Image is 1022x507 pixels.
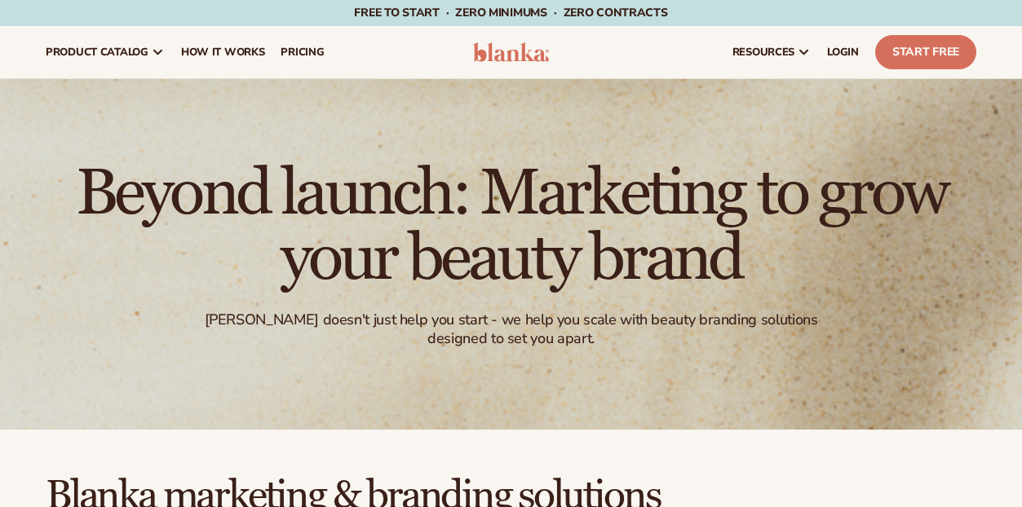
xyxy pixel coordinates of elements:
a: resources [724,26,819,78]
span: LOGIN [827,46,859,59]
span: Free to start · ZERO minimums · ZERO contracts [354,5,667,20]
h1: Beyond launch: Marketing to grow your beauty brand [63,161,960,291]
a: How It Works [173,26,273,78]
img: logo [473,42,550,62]
a: LOGIN [819,26,867,78]
a: pricing [272,26,332,78]
span: product catalog [46,46,148,59]
a: product catalog [38,26,173,78]
span: How It Works [181,46,265,59]
span: pricing [281,46,324,59]
div: [PERSON_NAME] doesn't just help you start - we help you scale with beauty branding solutions desi... [179,311,843,349]
a: Start Free [875,35,976,69]
span: resources [732,46,794,59]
